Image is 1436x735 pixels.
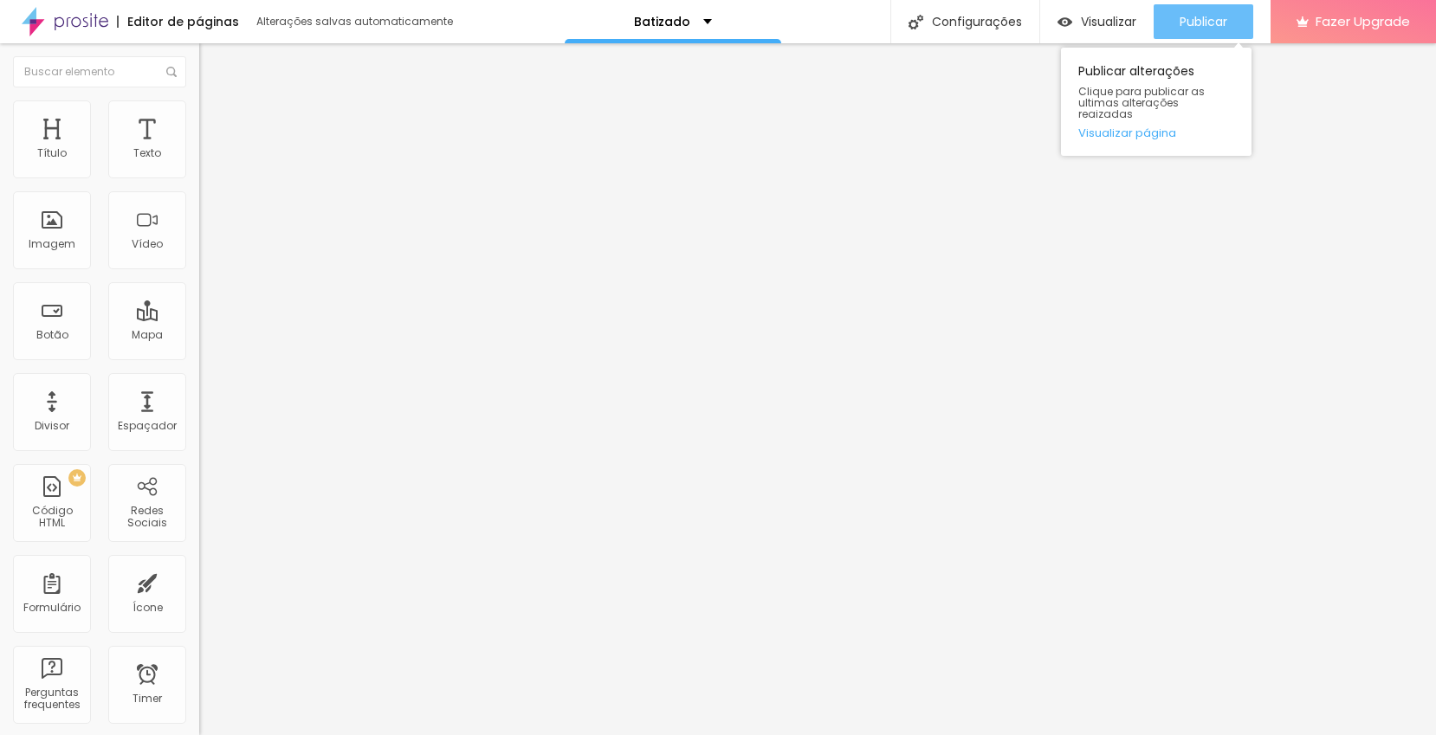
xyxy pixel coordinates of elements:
span: Visualizar [1081,15,1136,29]
button: Visualizar [1040,4,1154,39]
div: Editor de páginas [117,16,239,28]
div: Código HTML [17,505,86,530]
div: Vídeo [132,238,163,250]
img: Icone [909,15,923,29]
img: Icone [166,67,177,77]
div: Ícone [133,602,163,614]
div: Espaçador [118,420,177,432]
div: Título [37,147,67,159]
div: Imagem [29,238,75,250]
div: Redes Sociais [113,505,181,530]
div: Texto [133,147,161,159]
input: Buscar elemento [13,56,186,87]
img: view-1.svg [1058,15,1072,29]
div: Perguntas frequentes [17,687,86,712]
span: Clique para publicar as ultimas alterações reaizadas [1078,86,1234,120]
div: Alterações salvas automaticamente [256,16,456,27]
button: Publicar [1154,4,1253,39]
div: Botão [36,329,68,341]
p: Batizado [634,16,690,28]
span: Fazer Upgrade [1316,14,1410,29]
div: Divisor [35,420,69,432]
a: Visualizar página [1078,127,1234,139]
span: Publicar [1180,15,1227,29]
div: Timer [133,693,162,705]
div: Formulário [23,602,81,614]
iframe: Editor [199,43,1436,735]
div: Mapa [132,329,163,341]
div: Publicar alterações [1061,48,1252,156]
